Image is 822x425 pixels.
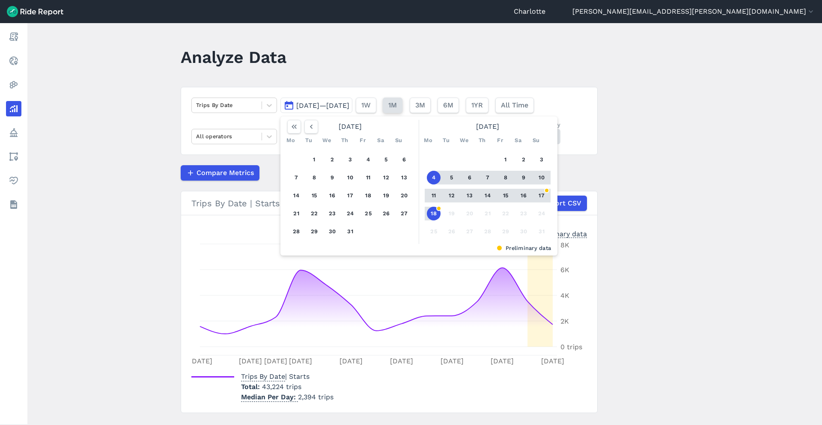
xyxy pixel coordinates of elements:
[475,134,489,147] div: Th
[7,6,63,17] img: Ride Report
[302,134,316,147] div: Tu
[6,101,21,116] a: Analyze
[481,207,494,220] button: 21
[438,98,459,113] button: 6M
[491,357,514,365] tspan: [DATE]
[241,372,310,380] span: | Starts
[499,207,512,220] button: 22
[241,370,285,381] span: Trips By Date
[374,134,387,147] div: Sa
[6,173,21,188] a: Health
[495,98,534,113] button: All Time
[560,343,582,351] tspan: 0 trips
[6,53,21,68] a: Realtime
[289,207,303,220] button: 21
[439,134,453,147] div: Tu
[307,189,321,202] button: 15
[499,153,512,166] button: 1
[410,98,431,113] button: 3M
[388,100,397,110] span: 1M
[338,134,351,147] div: Th
[379,153,393,166] button: 5
[499,189,512,202] button: 15
[471,100,483,110] span: 1YR
[379,171,393,184] button: 12
[383,98,402,113] button: 1M
[457,134,471,147] div: We
[517,225,530,238] button: 30
[6,29,21,45] a: Report
[535,207,548,220] button: 24
[343,189,357,202] button: 17
[262,383,301,391] span: 43,224 trips
[239,357,262,365] tspan: [DATE]
[325,171,339,184] button: 9
[390,357,413,365] tspan: [DATE]
[289,171,303,184] button: 7
[397,153,411,166] button: 6
[325,153,339,166] button: 2
[427,171,441,184] button: 4
[421,134,435,147] div: Mo
[499,225,512,238] button: 29
[392,134,405,147] div: Su
[320,134,334,147] div: We
[6,77,21,92] a: Heatmaps
[560,291,569,300] tspan: 4K
[361,171,375,184] button: 11
[289,357,312,365] tspan: [DATE]
[397,189,411,202] button: 20
[6,197,21,212] a: Datasets
[307,225,321,238] button: 29
[445,171,459,184] button: 5
[325,189,339,202] button: 16
[6,149,21,164] a: Areas
[415,100,425,110] span: 3M
[296,101,349,110] span: [DATE]—[DATE]
[307,171,321,184] button: 8
[445,189,459,202] button: 12
[343,225,357,238] button: 31
[517,189,530,202] button: 16
[325,207,339,220] button: 23
[361,100,371,110] span: 1W
[340,357,363,365] tspan: [DATE]
[443,100,453,110] span: 6M
[427,225,441,238] button: 25
[481,189,494,202] button: 14
[481,171,494,184] button: 7
[560,266,569,274] tspan: 6K
[343,171,357,184] button: 10
[543,198,581,208] span: Export CSV
[191,196,587,211] div: Trips By Date | Starts
[517,207,530,220] button: 23
[541,357,564,365] tspan: [DATE]
[511,134,525,147] div: Sa
[463,207,477,220] button: 20
[361,189,375,202] button: 18
[560,241,569,249] tspan: 8K
[289,225,303,238] button: 28
[241,392,334,402] p: 2,394 trips
[379,189,393,202] button: 19
[264,357,287,365] tspan: [DATE]
[397,207,411,220] button: 27
[517,153,530,166] button: 2
[361,153,375,166] button: 4
[241,383,262,391] span: Total
[397,171,411,184] button: 13
[463,171,477,184] button: 6
[181,165,259,181] button: Compare Metrics
[241,390,298,402] span: Median Per Day
[499,171,512,184] button: 8
[307,207,321,220] button: 22
[356,98,376,113] button: 1W
[361,207,375,220] button: 25
[445,225,459,238] button: 26
[6,125,21,140] a: Policy
[445,207,459,220] button: 19
[181,45,286,69] h1: Analyze Data
[189,357,212,365] tspan: [DATE]
[463,225,477,238] button: 27
[197,168,254,178] span: Compare Metrics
